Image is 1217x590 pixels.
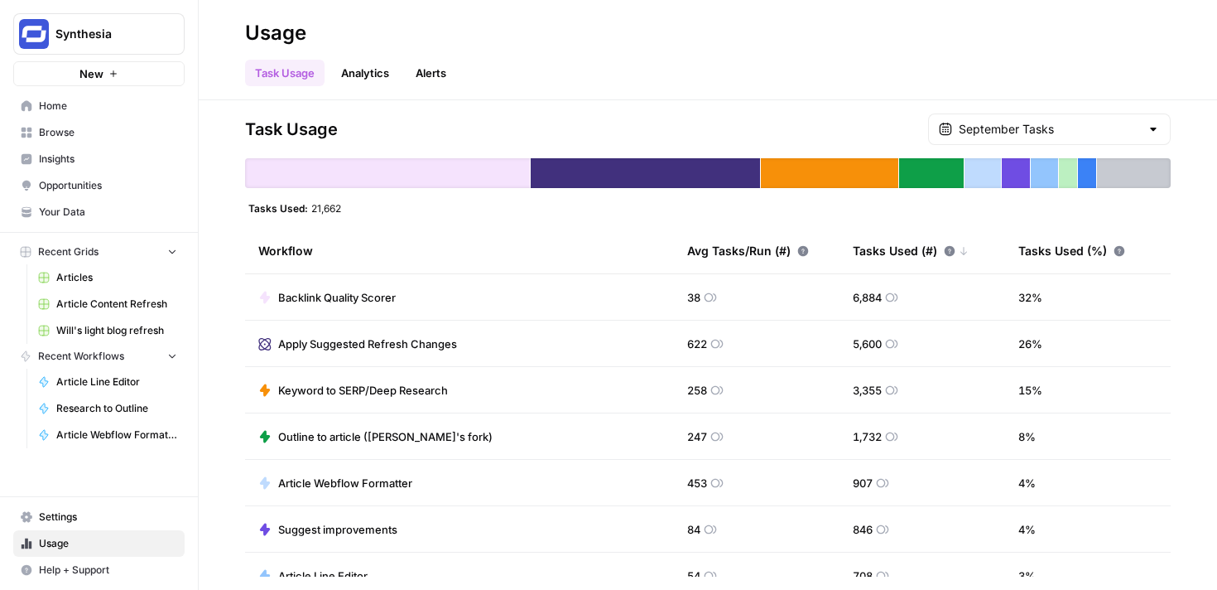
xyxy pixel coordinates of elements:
a: Will's light blog refresh [31,317,185,344]
span: Backlink Quality Scorer [278,289,396,306]
span: 6,884 [853,289,882,306]
button: New [13,61,185,86]
div: Tasks Used (%) [1018,228,1125,273]
span: Your Data [39,205,177,220]
span: Help + Support [39,563,177,578]
a: Article Webflow Formatter [258,475,412,491]
span: 5,600 [853,336,882,352]
a: Article Content Refresh [31,291,185,317]
span: Tasks Used: [248,201,308,215]
span: 26 % [1018,336,1042,352]
span: 247 [687,428,707,445]
span: Article Line Editor [278,568,368,584]
span: Synthesia [55,26,156,42]
span: 4 % [1018,521,1036,538]
a: Browse [13,119,185,146]
a: Research to Outline [31,395,185,422]
span: Insights [39,152,177,167]
span: 4 % [1018,475,1036,491]
a: Alerts [406,60,456,86]
a: Suggest improvements [258,521,397,538]
div: Tasks Used (#) [853,228,969,273]
a: Settings [13,504,185,530]
span: Apply Suggested Refresh Changes [278,336,457,352]
span: 708 [853,568,873,584]
a: Task Usage [245,60,325,86]
a: Opportunities [13,172,185,199]
span: 15 % [1018,382,1042,399]
button: Recent Workflows [13,344,185,369]
span: Browse [39,125,177,140]
span: Articles [56,270,177,285]
span: 907 [853,475,873,491]
span: 32 % [1018,289,1042,306]
span: Research to Outline [56,401,177,416]
img: Synthesia Logo [19,19,49,49]
span: Article Webflow Formatter [56,428,177,442]
span: Task Usage [245,118,338,141]
span: 38 [687,289,700,306]
span: New [79,65,103,82]
span: 3 % [1018,568,1036,584]
div: Avg Tasks/Run (#) [687,228,809,273]
a: Outline to article ([PERSON_NAME]'s fork) [258,428,493,445]
span: Recent Grids [38,244,99,259]
span: Will's light blog refresh [56,323,177,338]
div: Usage [245,20,306,46]
span: Outline to article ([PERSON_NAME]'s fork) [278,428,493,445]
span: 54 [687,568,700,584]
span: Article Webflow Formatter [278,475,412,491]
span: Settings [39,510,177,525]
span: 3,355 [853,382,882,399]
span: Home [39,99,177,114]
a: Keyword to SERP/Deep Research [258,382,448,399]
input: September Tasks [959,121,1140,138]
a: Your Data [13,199,185,225]
span: Article Line Editor [56,375,177,389]
a: Analytics [331,60,399,86]
a: Insights [13,146,185,172]
a: Article Line Editor [258,568,368,584]
div: Workflow [258,228,661,273]
a: Usage [13,530,185,557]
span: 84 [687,521,700,538]
a: Articles [31,264,185,291]
span: Opportunities [39,178,177,193]
button: Workspace: Synthesia [13,13,185,55]
a: Article Webflow Formatter [31,422,185,448]
span: Recent Workflows [38,349,124,364]
span: 846 [853,521,873,538]
span: Usage [39,536,177,551]
span: Article Content Refresh [56,297,177,312]
button: Help + Support [13,557,185,583]
button: Recent Grids [13,239,185,264]
span: 1,732 [853,428,882,445]
span: Suggest improvements [278,521,397,538]
a: Article Line Editor [31,369,185,395]
span: Keyword to SERP/Deep Research [278,382,448,399]
span: 258 [687,382,707,399]
span: 21,662 [311,201,341,215]
a: Backlink Quality Scorer [258,289,396,306]
span: 8 % [1018,428,1036,445]
span: 622 [687,336,707,352]
span: 453 [687,475,707,491]
a: Home [13,93,185,119]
